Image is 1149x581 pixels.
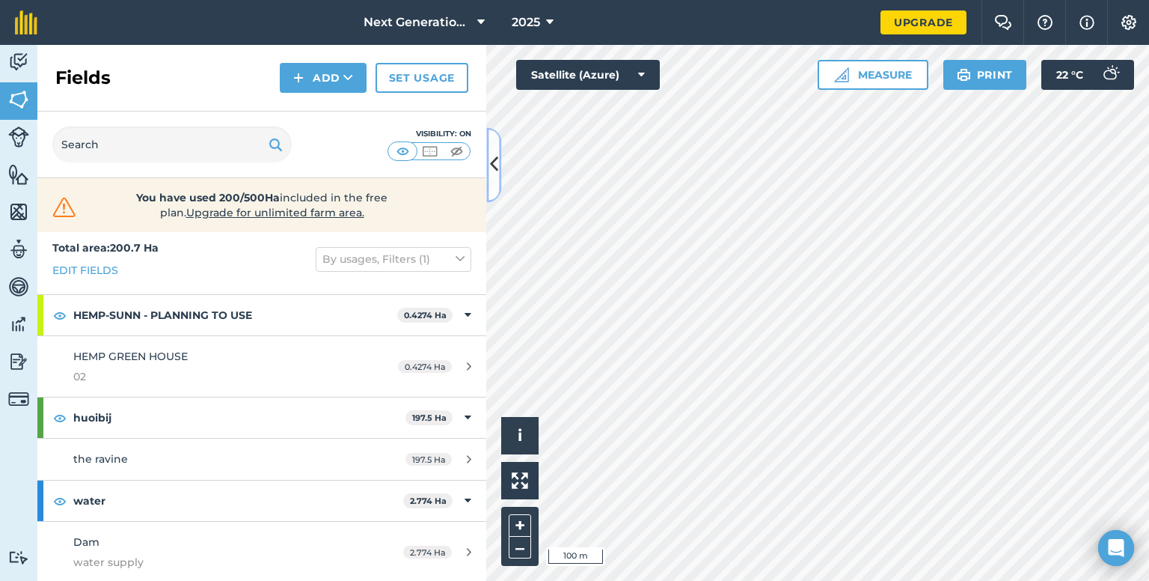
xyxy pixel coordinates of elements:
span: i [518,426,522,445]
span: 2.774 Ha [403,546,452,559]
button: – [509,537,531,559]
strong: huoibij [73,398,405,438]
img: A question mark icon [1036,15,1054,30]
img: svg+xml;base64,PHN2ZyB4bWxucz0iaHR0cDovL3d3dy53My5vcmcvMjAwMC9zdmciIHdpZHRoPSIxOSIgaGVpZ2h0PSIyNC... [957,66,971,84]
button: Satellite (Azure) [516,60,660,90]
img: svg+xml;base64,PHN2ZyB4bWxucz0iaHR0cDovL3d3dy53My5vcmcvMjAwMC9zdmciIHdpZHRoPSIxNyIgaGVpZ2h0PSIxNy... [1079,13,1094,31]
button: 22 °C [1041,60,1134,90]
a: You have used 200/500Haincluded in the free plan.Upgrade for unlimited farm area. [49,190,474,220]
span: 22 ° C [1056,60,1083,90]
span: 197.5 Ha [405,453,452,466]
img: svg+xml;base64,PHN2ZyB4bWxucz0iaHR0cDovL3d3dy53My5vcmcvMjAwMC9zdmciIHdpZHRoPSI1NiIgaGVpZ2h0PSI2MC... [8,88,29,111]
img: svg+xml;base64,PHN2ZyB4bWxucz0iaHR0cDovL3d3dy53My5vcmcvMjAwMC9zdmciIHdpZHRoPSIxOSIgaGVpZ2h0PSIyNC... [269,136,283,153]
span: 0.4274 Ha [398,360,452,373]
img: Ruler icon [834,67,849,82]
div: Open Intercom Messenger [1098,530,1134,566]
button: By usages, Filters (1) [316,247,471,271]
strong: water [73,481,403,521]
div: huoibij197.5 Ha [37,398,486,438]
img: Four arrows, one pointing top left, one top right, one bottom right and the last bottom left [512,472,528,489]
img: svg+xml;base64,PD94bWwgdmVyc2lvbj0iMS4wIiBlbmNvZGluZz0idXRmLTgiPz4KPCEtLSBHZW5lcmF0b3I6IEFkb2JlIE... [8,550,29,565]
a: the ravine197.5 Ha [37,439,486,479]
strong: Total area : 200.7 Ha [52,241,159,255]
img: svg+xml;base64,PD94bWwgdmVyc2lvbj0iMS4wIiBlbmNvZGluZz0idXRmLTgiPz4KPCEtLSBHZW5lcmF0b3I6IEFkb2JlIE... [8,313,29,335]
button: Measure [818,60,928,90]
img: fieldmargin Logo [15,10,37,34]
img: A cog icon [1120,15,1138,30]
span: the ravine [73,452,128,466]
span: 2025 [512,13,540,31]
strong: 197.5 Ha [412,413,447,423]
div: water2.774 Ha [37,481,486,521]
strong: 0.4274 Ha [404,310,447,320]
img: svg+xml;base64,PHN2ZyB4bWxucz0iaHR0cDovL3d3dy53My5vcmcvMjAwMC9zdmciIHdpZHRoPSIxOCIgaGVpZ2h0PSIyNC... [53,492,67,510]
img: svg+xml;base64,PHN2ZyB4bWxucz0iaHR0cDovL3d3dy53My5vcmcvMjAwMC9zdmciIHdpZHRoPSI1MCIgaGVpZ2h0PSI0MC... [447,144,466,159]
img: svg+xml;base64,PD94bWwgdmVyc2lvbj0iMS4wIiBlbmNvZGluZz0idXRmLTgiPz4KPCEtLSBHZW5lcmF0b3I6IEFkb2JlIE... [8,127,29,147]
a: Edit fields [52,262,118,279]
span: included in the free plan . [102,190,421,220]
img: svg+xml;base64,PD94bWwgdmVyc2lvbj0iMS4wIiBlbmNvZGluZz0idXRmLTgiPz4KPCEtLSBHZW5lcmF0b3I6IEFkb2JlIE... [8,389,29,410]
img: svg+xml;base64,PHN2ZyB4bWxucz0iaHR0cDovL3d3dy53My5vcmcvMjAwMC9zdmciIHdpZHRoPSIxOCIgaGVpZ2h0PSIyNC... [53,306,67,324]
img: svg+xml;base64,PD94bWwgdmVyc2lvbj0iMS4wIiBlbmNvZGluZz0idXRmLTgiPz4KPCEtLSBHZW5lcmF0b3I6IEFkb2JlIE... [1095,60,1125,90]
img: Two speech bubbles overlapping with the left bubble in the forefront [994,15,1012,30]
img: svg+xml;base64,PD94bWwgdmVyc2lvbj0iMS4wIiBlbmNvZGluZz0idXRmLTgiPz4KPCEtLSBHZW5lcmF0b3I6IEFkb2JlIE... [8,51,29,73]
button: + [509,514,531,537]
input: Search [52,127,292,162]
span: Dam [73,535,99,549]
span: Upgrade for unlimited farm area. [186,206,364,219]
strong: HEMP-SUNN - PLANNING TO USE [73,295,397,335]
h2: Fields [55,66,111,90]
img: svg+xml;base64,PHN2ZyB4bWxucz0iaHR0cDovL3d3dy53My5vcmcvMjAwMC9zdmciIHdpZHRoPSIxNCIgaGVpZ2h0PSIyNC... [293,69,304,87]
span: water supply [73,554,355,571]
img: svg+xml;base64,PHN2ZyB4bWxucz0iaHR0cDovL3d3dy53My5vcmcvMjAwMC9zdmciIHdpZHRoPSI1MCIgaGVpZ2h0PSI0MC... [420,144,439,159]
a: HEMP GREEN HOUSE020.4274 Ha [37,336,486,397]
img: svg+xml;base64,PHN2ZyB4bWxucz0iaHR0cDovL3d3dy53My5vcmcvMjAwMC9zdmciIHdpZHRoPSI1MCIgaGVpZ2h0PSI0MC... [393,144,412,159]
span: 02 [73,368,355,385]
a: Set usage [376,63,468,93]
img: svg+xml;base64,PD94bWwgdmVyc2lvbj0iMS4wIiBlbmNvZGluZz0idXRmLTgiPz4KPCEtLSBHZW5lcmF0b3I6IEFkb2JlIE... [8,350,29,373]
span: HEMP GREEN HOUSE [73,350,188,363]
strong: You have used 200/500Ha [136,191,280,204]
img: svg+xml;base64,PHN2ZyB4bWxucz0iaHR0cDovL3d3dy53My5vcmcvMjAwMC9zdmciIHdpZHRoPSIxOCIgaGVpZ2h0PSIyNC... [53,409,67,427]
span: Next Generation Farmers [364,13,471,31]
img: svg+xml;base64,PHN2ZyB4bWxucz0iaHR0cDovL3d3dy53My5vcmcvMjAwMC9zdmciIHdpZHRoPSIzMiIgaGVpZ2h0PSIzMC... [49,196,79,219]
strong: 2.774 Ha [410,496,447,506]
button: Add [280,63,367,93]
img: svg+xml;base64,PHN2ZyB4bWxucz0iaHR0cDovL3d3dy53My5vcmcvMjAwMC9zdmciIHdpZHRoPSI1NiIgaGVpZ2h0PSI2MC... [8,163,29,186]
img: svg+xml;base64,PD94bWwgdmVyc2lvbj0iMS4wIiBlbmNvZGluZz0idXRmLTgiPz4KPCEtLSBHZW5lcmF0b3I6IEFkb2JlIE... [8,238,29,261]
button: i [501,417,539,454]
div: HEMP-SUNN - PLANNING TO USE0.4274 Ha [37,295,486,335]
img: svg+xml;base64,PHN2ZyB4bWxucz0iaHR0cDovL3d3dy53My5vcmcvMjAwMC9zdmciIHdpZHRoPSI1NiIgaGVpZ2h0PSI2MC... [8,201,29,223]
a: Upgrade [880,10,966,34]
img: svg+xml;base64,PD94bWwgdmVyc2lvbj0iMS4wIiBlbmNvZGluZz0idXRmLTgiPz4KPCEtLSBHZW5lcmF0b3I6IEFkb2JlIE... [8,276,29,298]
button: Print [943,60,1027,90]
div: Visibility: On [387,128,471,140]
